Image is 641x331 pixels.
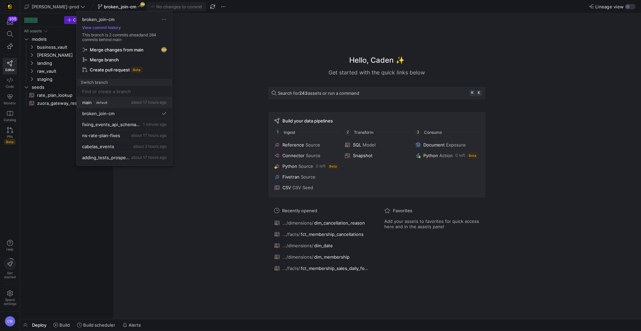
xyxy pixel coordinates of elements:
[77,25,126,30] button: View commit history
[82,17,115,22] span: broken_join-cm
[131,155,167,160] span: about 17 hours ago
[82,155,130,160] span: adding_tests_prospects
[143,122,167,127] span: 1 minute ago
[79,65,169,75] button: Create pull requestBeta
[82,133,120,138] span: ns-rate-plan-fixes
[131,67,142,72] span: Beta
[82,111,115,116] span: broken_join-cm
[82,100,92,105] span: main
[131,100,167,105] span: about 17 hours ago
[82,89,167,94] input: Find or create a branch
[79,55,169,65] button: Merge branch
[82,122,142,127] span: fixing_events_api_schema_name
[77,33,172,42] p: This branch is 2 commits ahead and 284 commits behind main
[90,67,130,72] span: Create pull request
[94,100,109,105] span: default
[131,133,167,138] span: about 17 hours ago
[90,47,144,52] span: Merge changes from main
[90,57,119,62] span: Merge branch
[133,144,167,149] span: about 2 hours ago
[79,45,169,55] button: Merge changes from main
[82,144,114,149] span: cabelas_events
